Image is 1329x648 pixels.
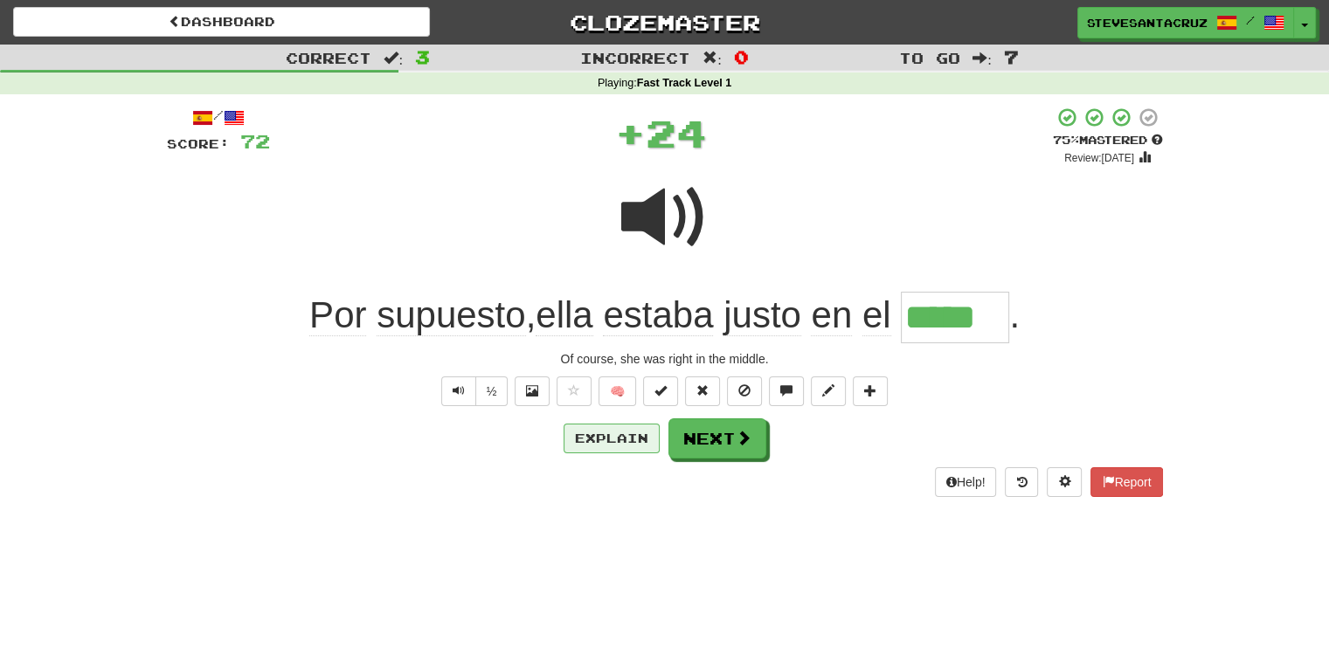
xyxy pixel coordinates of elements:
button: Report [1090,467,1162,497]
button: Help! [935,467,997,497]
div: Mastered [1053,133,1163,148]
span: Score: [167,136,230,151]
span: estaba [603,294,713,336]
small: Review: [DATE] [1064,152,1134,164]
span: 0 [734,46,749,67]
a: Dashboard [13,7,430,37]
span: en [811,294,852,336]
button: Next [668,418,766,458]
button: Add to collection (alt+a) [853,376,888,406]
span: To go [899,49,960,66]
a: SteveSantaCruz / [1077,7,1294,38]
button: Show image (alt+x) [515,376,550,406]
span: 7 [1004,46,1019,67]
span: el [862,294,891,336]
button: 🧠 [599,376,636,406]
button: Set this sentence to 100% Mastered (alt+m) [643,376,678,406]
span: : [973,51,992,65]
button: Discuss sentence (alt+u) [769,376,804,406]
button: Round history (alt+y) [1005,467,1038,497]
button: Reset to 0% Mastered (alt+r) [685,376,720,406]
span: Incorrect [580,49,690,66]
a: Clozemaster [456,7,873,38]
button: Explain [564,424,660,453]
span: supuesto [377,294,525,336]
span: Correct [286,49,371,66]
span: , [309,294,901,336]
span: justo [723,294,801,336]
span: : [703,51,722,65]
strong: Fast Track Level 1 [637,77,732,89]
div: / [167,107,270,128]
button: Play sentence audio (ctl+space) [441,376,476,406]
span: : [384,51,403,65]
span: SteveSantaCruz [1087,15,1208,31]
span: 75 % [1053,133,1079,147]
span: + [615,107,646,159]
span: ella [536,294,592,336]
span: / [1246,14,1255,26]
div: Text-to-speech controls [438,376,509,406]
span: 24 [646,111,707,155]
span: 72 [240,130,270,152]
button: Favorite sentence (alt+f) [557,376,592,406]
span: Por [309,294,366,336]
button: Ignore sentence (alt+i) [727,376,762,406]
div: Of course, she was right in the middle. [167,350,1163,368]
span: 3 [415,46,430,67]
button: Edit sentence (alt+d) [811,376,846,406]
span: . [1009,294,1020,335]
button: ½ [475,376,509,406]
